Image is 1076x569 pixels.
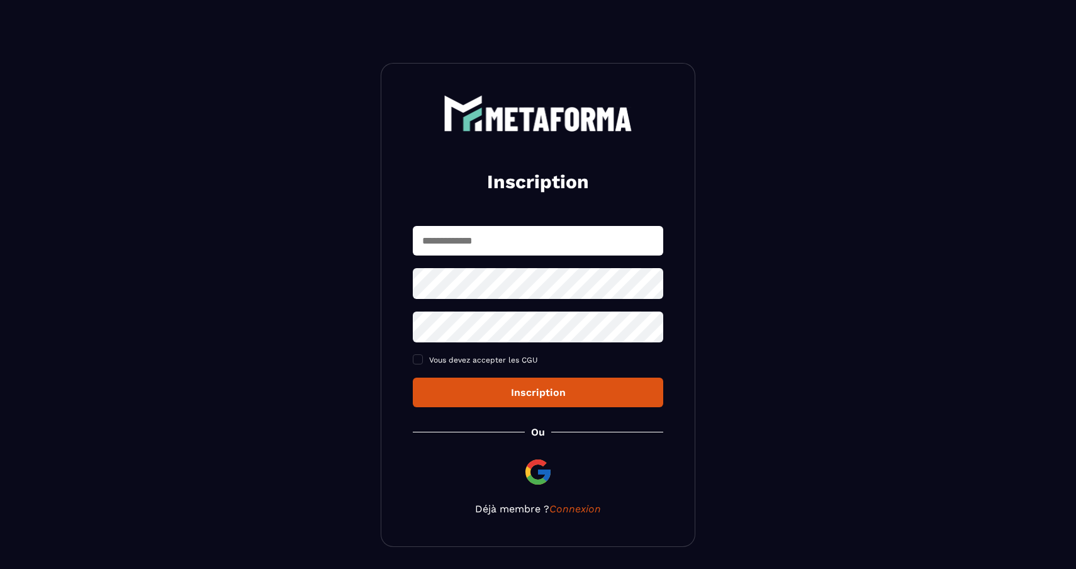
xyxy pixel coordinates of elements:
[549,503,601,515] a: Connexion
[531,426,545,438] p: Ou
[413,503,663,515] p: Déjà membre ?
[413,95,663,132] a: logo
[444,95,632,132] img: logo
[523,457,553,487] img: google
[423,386,653,398] div: Inscription
[429,356,538,364] span: Vous devez accepter les CGU
[413,378,663,407] button: Inscription
[428,169,648,194] h2: Inscription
